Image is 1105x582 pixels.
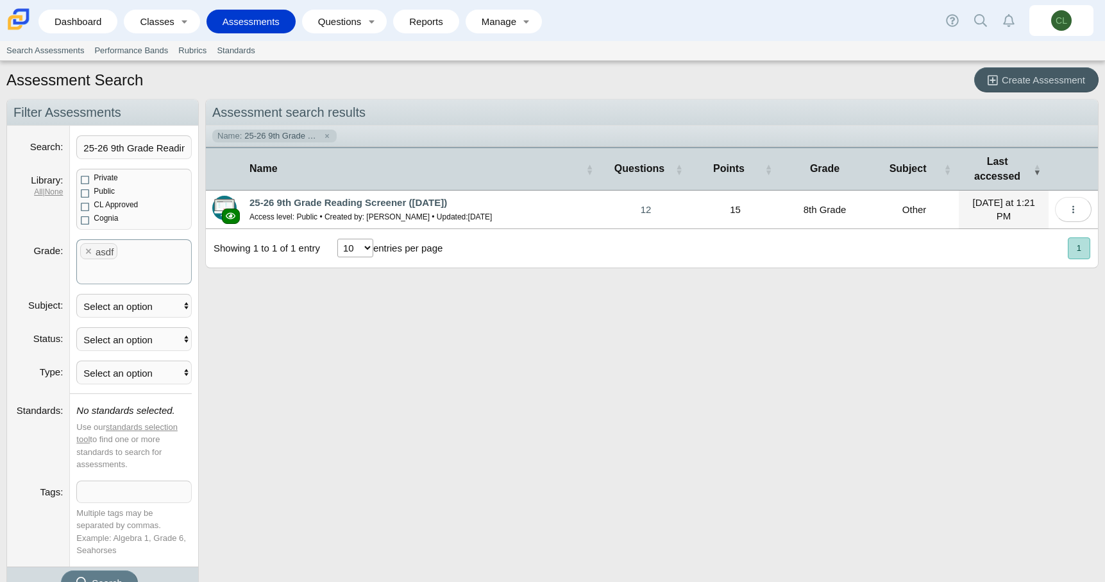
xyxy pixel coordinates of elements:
a: Toggle expanded [176,10,194,33]
span: Subject : Activate to sort [943,148,951,190]
time: Jun 17, 2025 at 2:25 PM [468,212,493,221]
button: More options [1055,197,1092,222]
span: Name: [217,130,242,142]
label: Tags [40,486,63,497]
span: Last accessed [974,156,1020,181]
i: No standards selected. [76,405,174,416]
a: 25-26 9th Grade Reading Screener ([DATE]) [249,197,447,208]
img: Carmen School of Science & Technology [5,6,32,33]
td: Other [870,191,959,229]
span: Points : Activate to sort [764,148,772,190]
a: Carmen School of Science & Technology [5,24,32,35]
label: Standards [17,405,63,416]
span: Public [94,187,115,196]
x: remove tag [83,247,94,255]
label: Library [31,175,63,185]
span: Create Assessment [1002,74,1085,85]
span: Cognia [94,214,118,223]
a: Rubrics [173,41,212,60]
h2: Assessment search results [206,99,1098,126]
span: Last accessed : Activate to remove sorting [1033,148,1041,190]
div: Multiple tags may be separated by commas. Example: Algebra 1, Grade 6, Seahorses [76,507,192,557]
a: Standards [212,41,260,60]
span: Private [94,173,117,182]
nav: pagination [1067,237,1090,259]
a: Name: 25-26 9th Grade Reading Screene [212,130,337,142]
a: standards selection tool [76,422,178,445]
label: Subject [28,300,63,311]
a: 12 [601,191,691,228]
td: 15 [691,191,780,229]
a: Alerts [995,6,1023,35]
label: Type [40,366,63,377]
a: Classes [130,10,175,33]
div: Use our to find one or more standards to search for assessments. [76,421,192,471]
span: 25-26 9th Grade Reading Screene [244,130,321,142]
span: Questions : Activate to sort [675,148,683,190]
span: Grade [810,163,839,174]
a: All [34,187,42,196]
a: Create Assessment [974,67,1099,92]
td: 8th Grade [780,191,870,229]
tags: ​ [76,481,192,503]
tag: asdf [80,243,117,259]
h1: Assessment Search [6,69,143,91]
span: Points [713,163,745,174]
a: None [45,187,63,196]
tags: ​ [76,239,192,284]
span: CL [1056,16,1067,25]
span: Questions [614,163,664,174]
time: Aug 22, 2025 at 1:21 PM [972,197,1034,221]
label: Status [33,333,63,344]
a: Toggle expanded [518,10,536,33]
span: CL Approved [94,200,138,209]
a: Manage [472,10,518,33]
h2: Filter Assessments [7,99,198,126]
dfn: | [13,187,63,198]
span: Name : Activate to sort [586,148,593,190]
label: Grade [33,245,63,256]
button: 1 [1068,237,1090,259]
div: Showing 1 to 1 of 1 entry [206,229,320,268]
label: Search [30,141,63,152]
a: Performance Bands [89,41,173,60]
a: Toggle expanded [362,10,380,33]
span: asdf [96,246,114,257]
small: Access level: Public • Created by: [PERSON_NAME] • Updated: [249,212,492,221]
a: Search Assessments [1,41,89,60]
label: entries per page [373,243,443,253]
a: CL [1029,5,1093,36]
a: Dashboard [45,10,111,33]
a: Questions [308,10,362,33]
span: Name [249,163,278,174]
span: Subject [890,163,927,174]
img: type-advanced.svg [212,196,237,220]
a: Assessments [213,10,289,33]
a: Reports [400,10,453,33]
